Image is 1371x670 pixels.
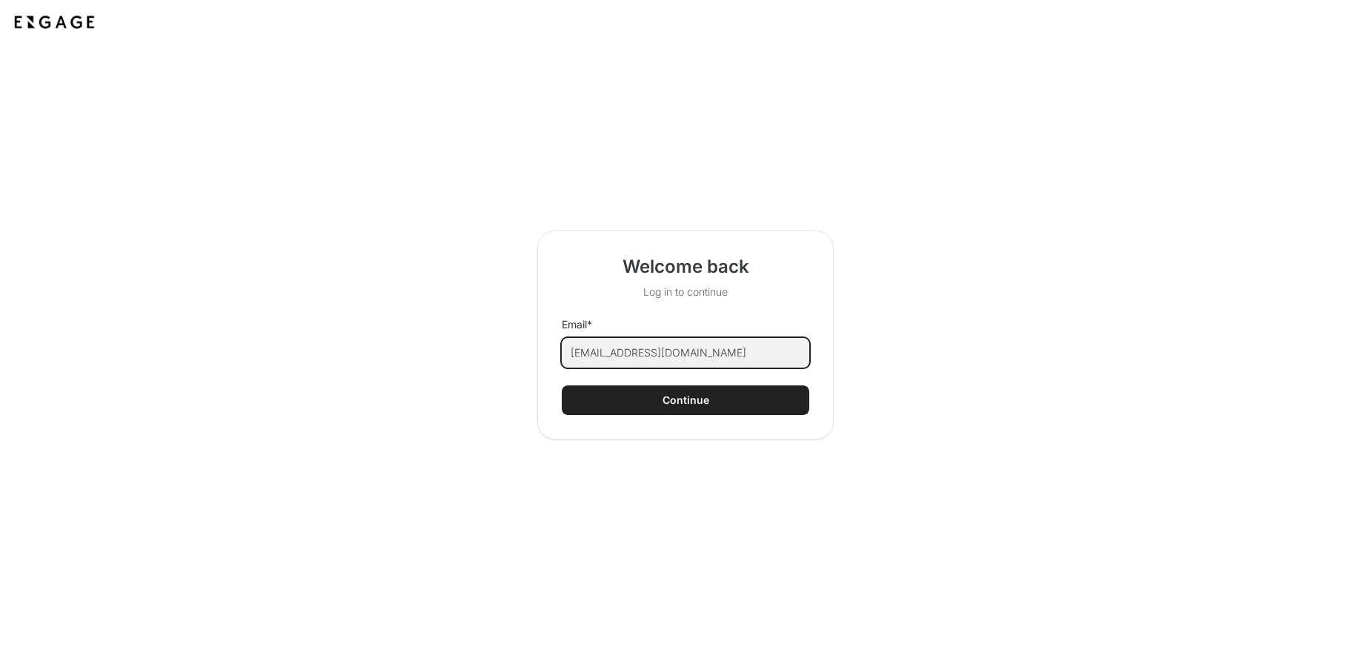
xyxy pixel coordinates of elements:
span: required [587,318,592,331]
div: Continue [663,393,709,408]
img: Application logo [12,12,97,33]
input: Enter your email [562,338,809,368]
p: Log in to continue [623,285,749,299]
h2: Welcome back [623,255,749,279]
label: Email [562,317,592,332]
button: Continue [562,385,809,415]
